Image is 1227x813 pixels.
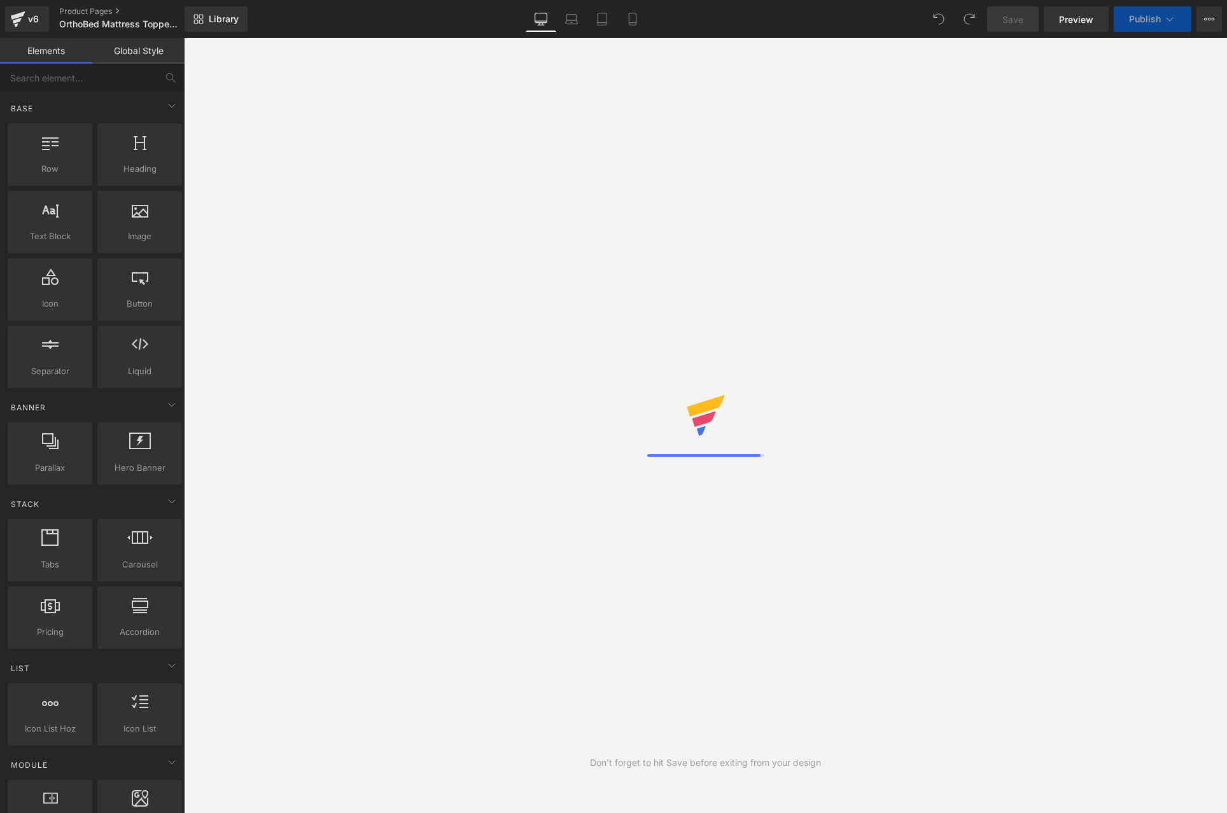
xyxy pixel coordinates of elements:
span: Carousel [101,558,178,571]
span: Text Block [11,230,88,243]
div: Don't forget to hit Save before exiting from your design [590,756,821,770]
span: Pricing [11,625,88,639]
span: Button [101,297,178,310]
span: Separator [11,365,88,378]
span: Save [1002,13,1023,26]
span: Stack [10,498,41,510]
span: Icon List [101,722,178,735]
a: Preview [1044,6,1109,32]
span: Icon [11,297,88,310]
span: Banner [10,401,47,413]
a: New Library [185,6,248,32]
a: Tablet [587,6,617,32]
div: v6 [25,11,41,27]
span: Module [10,759,49,771]
a: v6 [5,6,49,32]
span: Heading [101,162,178,176]
span: Row [11,162,88,176]
span: Preview [1059,13,1093,26]
a: Desktop [526,6,556,32]
span: Publish [1129,14,1161,24]
span: Parallax [11,461,88,475]
span: Icon List Hoz [11,722,88,735]
span: Tabs [11,558,88,571]
button: Publish [1114,6,1191,32]
a: Laptop [556,6,587,32]
span: Accordion [101,625,178,639]
span: Image [101,230,178,243]
span: Base [10,102,34,115]
button: Undo [926,6,951,32]
a: Global Style [92,38,185,64]
span: List [10,662,31,674]
span: Liquid [101,365,178,378]
span: Library [209,13,239,25]
span: OrthoBed Mattress Topper v1 [59,19,179,29]
a: Product Pages [59,6,203,17]
span: Hero Banner [101,461,178,475]
button: Redo [957,6,982,32]
a: Mobile [617,6,648,32]
button: More [1196,6,1222,32]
